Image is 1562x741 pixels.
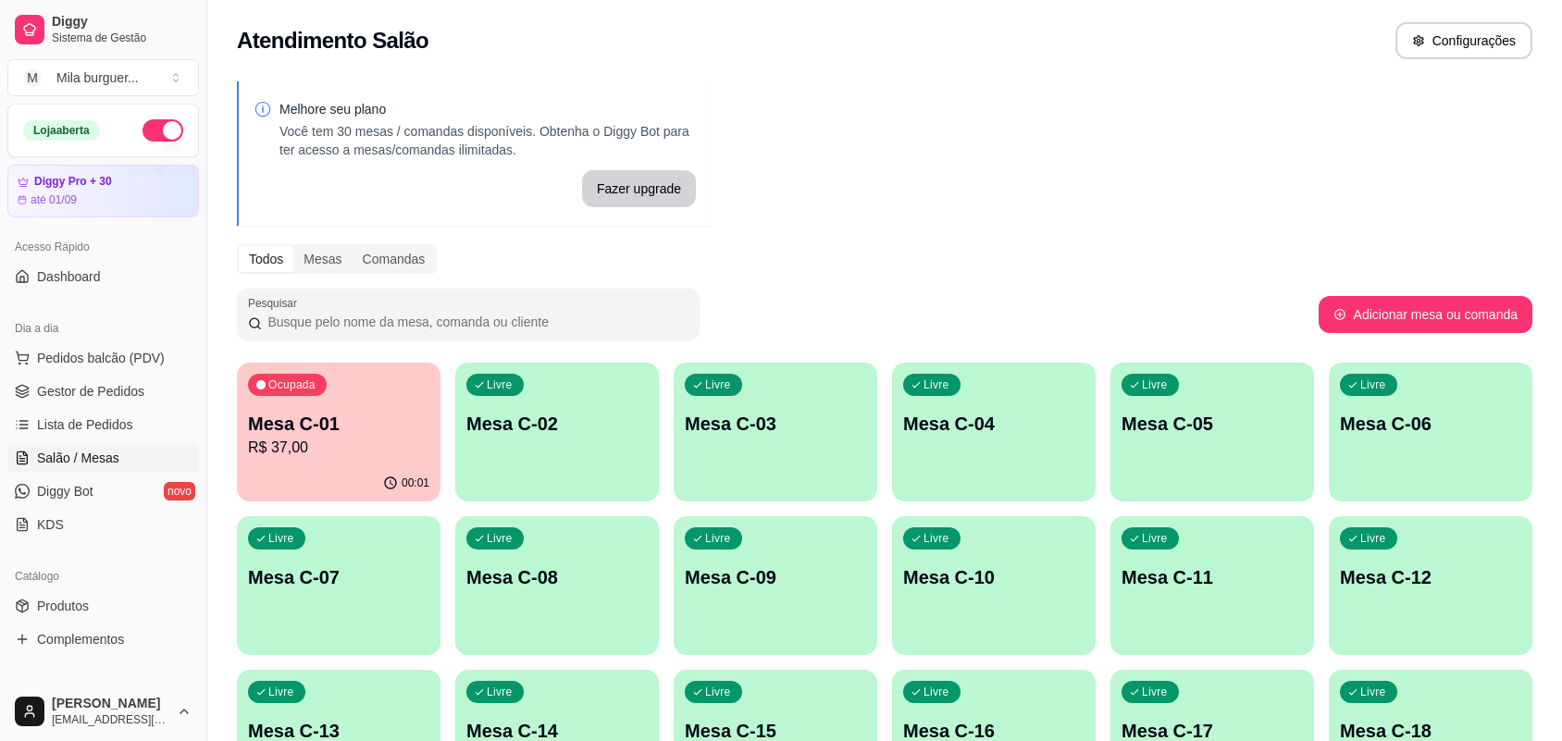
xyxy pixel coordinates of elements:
[466,411,648,437] p: Mesa C-02
[37,630,124,648] span: Complementos
[1360,377,1386,392] p: Livre
[705,531,731,546] p: Livre
[1319,296,1532,333] button: Adicionar mesa ou comanda
[903,564,1085,590] p: Mesa C-10
[23,120,100,141] div: Loja aberta
[582,170,696,207] button: Fazer upgrade
[52,14,192,31] span: Diggy
[1122,564,1303,590] p: Mesa C-11
[237,363,440,501] button: OcupadaMesa C-01R$ 37,0000:01
[248,295,304,311] label: Pesquisar
[7,377,199,406] a: Gestor de Pedidos
[7,314,199,343] div: Dia a dia
[143,119,183,142] button: Alterar Status
[1142,531,1168,546] p: Livre
[353,246,436,272] div: Comandas
[37,415,133,434] span: Lista de Pedidos
[268,685,294,699] p: Livre
[892,363,1096,501] button: LivreMesa C-04
[7,476,199,506] a: Diggy Botnovo
[7,591,199,621] a: Produtos
[892,516,1096,655] button: LivreMesa C-10
[7,343,199,373] button: Pedidos balcão (PDV)
[674,363,877,501] button: LivreMesa C-03
[7,165,199,217] a: Diggy Pro + 30até 01/09
[34,175,112,189] article: Diggy Pro + 30
[7,689,199,734] button: [PERSON_NAME][EMAIL_ADDRESS][DOMAIN_NAME]
[1360,685,1386,699] p: Livre
[248,437,429,459] p: R$ 37,00
[279,122,696,159] p: Você tem 30 mesas / comandas disponíveis. Obtenha o Diggy Bot para ter acesso a mesas/comandas il...
[37,349,165,367] span: Pedidos balcão (PDV)
[237,516,440,655] button: LivreMesa C-07
[1329,516,1532,655] button: LivreMesa C-12
[924,531,949,546] p: Livre
[23,68,42,87] span: M
[455,516,659,655] button: LivreMesa C-08
[262,313,688,331] input: Pesquisar
[1329,363,1532,501] button: LivreMesa C-06
[293,246,352,272] div: Mesas
[7,59,199,96] button: Select a team
[237,26,428,56] h2: Atendimento Salão
[7,232,199,262] div: Acesso Rápido
[1110,516,1314,655] button: LivreMesa C-11
[705,377,731,392] p: Livre
[268,377,316,392] p: Ocupada
[455,363,659,501] button: LivreMesa C-02
[239,246,293,272] div: Todos
[1142,377,1168,392] p: Livre
[487,377,513,392] p: Livre
[37,597,89,615] span: Produtos
[37,515,64,534] span: KDS
[37,382,144,401] span: Gestor de Pedidos
[268,531,294,546] p: Livre
[466,564,648,590] p: Mesa C-08
[1122,411,1303,437] p: Mesa C-05
[1340,564,1521,590] p: Mesa C-12
[52,696,169,712] span: [PERSON_NAME]
[7,562,199,591] div: Catálogo
[56,68,139,87] div: Mila burguer ...
[487,531,513,546] p: Livre
[7,510,199,539] a: KDS
[924,377,949,392] p: Livre
[924,685,949,699] p: Livre
[685,411,866,437] p: Mesa C-03
[1340,411,1521,437] p: Mesa C-06
[7,624,199,654] a: Complementos
[705,685,731,699] p: Livre
[903,411,1085,437] p: Mesa C-04
[37,482,93,500] span: Diggy Bot
[1360,531,1386,546] p: Livre
[52,31,192,45] span: Sistema de Gestão
[487,685,513,699] p: Livre
[1110,363,1314,501] button: LivreMesa C-05
[7,410,199,439] a: Lista de Pedidos
[674,516,877,655] button: LivreMesa C-09
[37,449,119,467] span: Salão / Mesas
[52,712,169,727] span: [EMAIL_ADDRESS][DOMAIN_NAME]
[279,100,696,118] p: Melhore seu plano
[31,192,77,207] article: até 01/09
[402,475,429,490] p: 00:01
[7,7,199,52] a: DiggySistema de Gestão
[7,443,199,473] a: Salão / Mesas
[248,411,429,437] p: Mesa C-01
[1395,22,1532,59] button: Configurações
[685,564,866,590] p: Mesa C-09
[248,564,429,590] p: Mesa C-07
[1142,685,1168,699] p: Livre
[7,262,199,291] a: Dashboard
[37,267,101,286] span: Dashboard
